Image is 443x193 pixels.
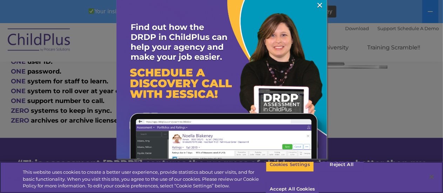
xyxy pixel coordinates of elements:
button: Cookies Settings [266,157,314,172]
div: This website uses cookies to create a better user experience, provide statistics about user visit... [23,169,266,189]
button: Reject All [320,157,364,172]
a: × [316,2,324,9]
button: Close [424,169,439,185]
